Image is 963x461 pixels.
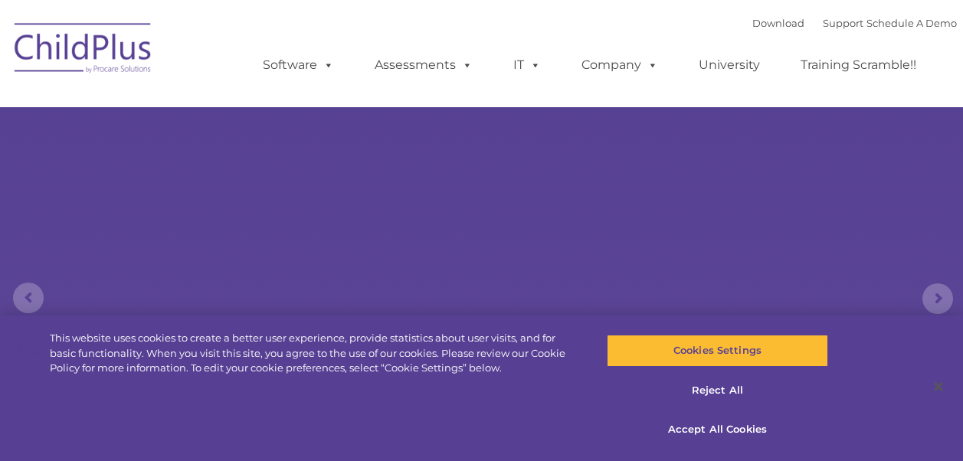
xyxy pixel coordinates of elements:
[7,12,160,89] img: ChildPlus by Procare Solutions
[922,370,955,404] button: Close
[752,17,957,29] font: |
[607,374,828,407] button: Reject All
[823,17,863,29] a: Support
[498,50,556,80] a: IT
[359,50,488,80] a: Assessments
[866,17,957,29] a: Schedule A Demo
[607,335,828,367] button: Cookies Settings
[752,17,804,29] a: Download
[50,331,578,376] div: This website uses cookies to create a better user experience, provide statistics about user visit...
[683,50,775,80] a: University
[566,50,673,80] a: Company
[247,50,349,80] a: Software
[607,414,828,446] button: Accept All Cookies
[785,50,932,80] a: Training Scramble!!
